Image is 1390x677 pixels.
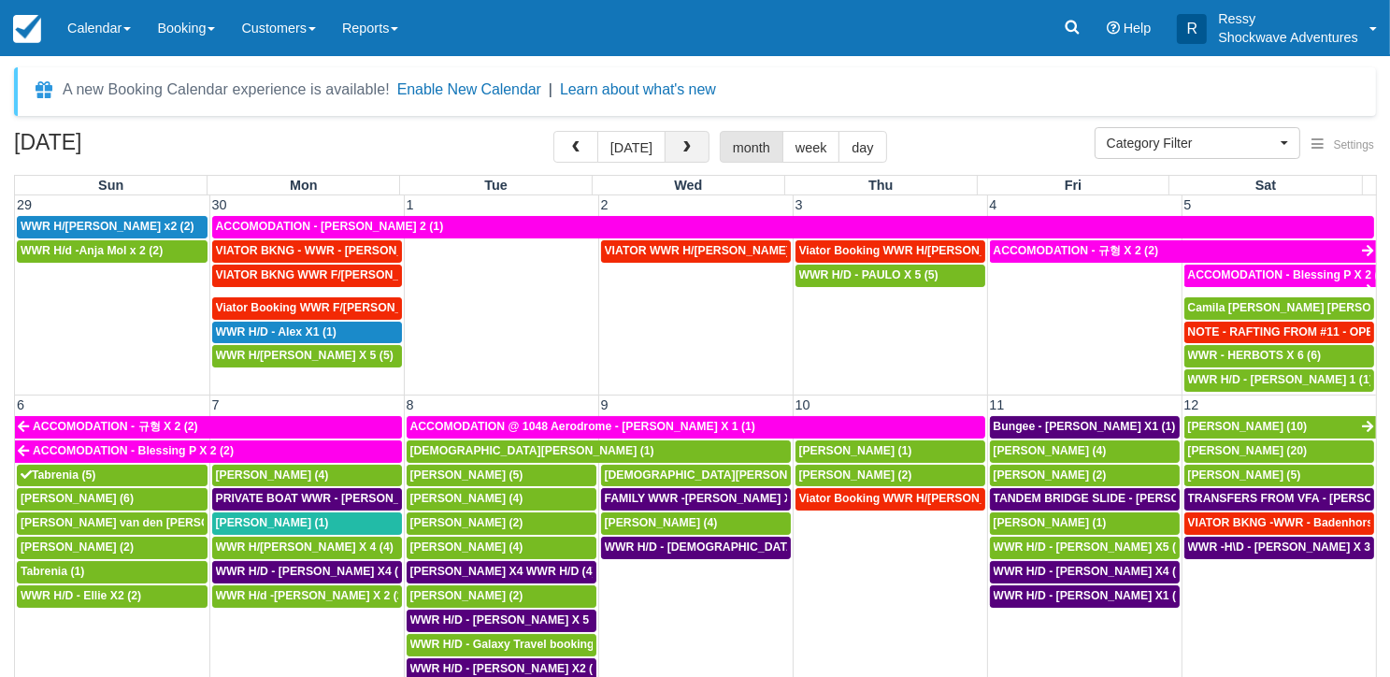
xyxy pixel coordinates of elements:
[212,561,402,583] a: WWR H/D - [PERSON_NAME] X4 (4)
[410,589,523,602] span: [PERSON_NAME] (2)
[98,178,123,193] span: Sun
[1184,465,1375,487] a: [PERSON_NAME] (5)
[720,131,783,163] button: month
[1095,127,1300,159] button: Category Filter
[994,420,1176,433] span: Bungee - [PERSON_NAME] X1 (1)
[601,512,791,535] a: [PERSON_NAME] (4)
[1184,488,1375,511] a: TRANSFERS FROM VFA - [PERSON_NAME] X 10 (10)
[407,634,596,656] a: WWR H/D - Galaxy Travel booking x 10 (10)
[1255,178,1276,193] span: Sat
[795,440,985,463] a: [PERSON_NAME] (1)
[605,468,849,482] span: [DEMOGRAPHIC_DATA][PERSON_NAME] (1)
[1184,345,1375,367] a: WWR - HERBOTS X 6 (6)
[990,488,1180,511] a: TANDEM BRIDGE SLIDE - [PERSON_NAME] X1 (1)
[21,492,134,505] span: [PERSON_NAME] (6)
[597,131,666,163] button: [DATE]
[990,240,1377,263] a: ACCOMODATION - 규형 X 2 (2)
[212,512,402,535] a: [PERSON_NAME] (1)
[795,265,985,287] a: WWR H/D - PAULO X 5 (5)
[1182,397,1201,412] span: 12
[407,610,596,632] a: WWR H/D - [PERSON_NAME] X 5 (5)
[15,197,34,212] span: 29
[410,565,596,578] span: [PERSON_NAME] X4 WWR H/D (4)
[21,565,84,578] span: Tabrenia (1)
[407,416,985,439] a: ACCOMODATION @ 1048 Aerodrome - [PERSON_NAME] X 1 (1)
[1124,21,1152,36] span: Help
[795,240,985,263] a: Viator Booking WWR H/[PERSON_NAME] 4 (3)
[605,540,929,554] span: WWR H/D - [DEMOGRAPHIC_DATA][PERSON_NAME] X1 (1)
[1184,297,1375,320] a: Camila [PERSON_NAME] [PERSON_NAME] x 1 (1)
[216,492,455,505] span: PRIVATE BOAT WWR - [PERSON_NAME] (1)
[410,662,604,675] span: WWR H/D - [PERSON_NAME] X2 (2)
[1188,268,1389,281] span: ACCOMODATION - Blessing P X 2 (2)
[601,537,791,559] a: WWR H/D - [DEMOGRAPHIC_DATA][PERSON_NAME] X1 (1)
[212,297,402,320] a: Viator Booking WWR F/[PERSON_NAME] 2 (1)
[216,244,479,257] span: VIATOR BKNG - WWR - [PERSON_NAME] X 2 (2)
[1218,9,1358,28] p: Ressy
[21,540,134,554] span: [PERSON_NAME] (2)
[33,444,234,457] span: ACCOMODATION - Blessing P X 2 (2)
[410,468,523,482] span: [PERSON_NAME] (5)
[795,488,985,511] a: Viator Booking WWR H/[PERSON_NAME] x 2 (2)
[216,565,409,578] span: WWR H/D - [PERSON_NAME] X4 (4)
[14,131,251,166] h2: [DATE]
[990,561,1180,583] a: WWR H/D - [PERSON_NAME] X4 (4)
[17,561,208,583] a: Tabrenia (1)
[990,585,1180,608] a: WWR H/D - [PERSON_NAME] X1 (1)
[994,516,1107,529] span: [PERSON_NAME] (1)
[17,537,208,559] a: [PERSON_NAME] (2)
[405,397,416,412] span: 8
[1188,373,1373,386] span: WWR H/D - [PERSON_NAME] 1 (1)
[599,397,610,412] span: 9
[838,131,886,163] button: day
[410,540,523,554] span: [PERSON_NAME] (4)
[410,444,654,457] span: [DEMOGRAPHIC_DATA][PERSON_NAME] (1)
[216,325,337,338] span: WWR H/D - Alex X1 (1)
[407,465,596,487] a: [PERSON_NAME] (5)
[990,537,1180,559] a: WWR H/D - [PERSON_NAME] X5 (5)
[210,397,222,412] span: 7
[212,265,402,287] a: VIATOR BKNG WWR F/[PERSON_NAME], [PERSON_NAME] 5 (5)
[410,638,644,651] span: WWR H/D - Galaxy Travel booking x 10 (10)
[605,492,816,505] span: FAMILY WWR -[PERSON_NAME] X4 (4)
[13,15,41,43] img: checkfront-main-nav-mini-logo.png
[216,349,394,362] span: WWR H/[PERSON_NAME] X 5 (5)
[601,465,791,487] a: [DEMOGRAPHIC_DATA][PERSON_NAME] (1)
[21,244,163,257] span: WWR H/d -Anja Mol x 2 (2)
[601,488,791,511] a: FAMILY WWR -[PERSON_NAME] X4 (4)
[21,220,194,233] span: WWR H/[PERSON_NAME] x2 (2)
[988,197,999,212] span: 4
[216,516,329,529] span: [PERSON_NAME] (1)
[1218,28,1358,47] p: Shockwave Adventures
[21,516,279,529] span: [PERSON_NAME] van den [PERSON_NAME] (4)
[216,540,394,554] span: WWR H/[PERSON_NAME] X 4 (4)
[407,585,596,608] a: [PERSON_NAME] (2)
[1065,178,1082,193] span: Fri
[1334,138,1374,151] span: Settings
[605,244,817,257] span: VIATOR WWR H/[PERSON_NAME] 2 (2)
[782,131,840,163] button: week
[407,488,596,511] a: [PERSON_NAME] (4)
[212,216,1375,238] a: ACCOMODATION - [PERSON_NAME] 2 (1)
[216,220,444,233] span: ACCOMODATION - [PERSON_NAME] 2 (1)
[1184,322,1375,344] a: NOTE - RAFTING FROM #11 - OPEN SEASON (1)
[674,178,702,193] span: Wed
[799,492,1060,505] span: Viator Booking WWR H/[PERSON_NAME] x 2 (2)
[990,416,1180,439] a: Bungee - [PERSON_NAME] X1 (1)
[1107,22,1120,35] i: Help
[994,244,1159,257] span: ACCOMODATION - 규형 X 2 (2)
[397,80,541,99] button: Enable New Calendar
[17,585,208,608] a: WWR H/D - Ellie X2 (2)
[216,268,566,281] span: VIATOR BKNG WWR F/[PERSON_NAME], [PERSON_NAME] 5 (5)
[216,589,408,602] span: WWR H/d -[PERSON_NAME] X 2 (2)
[549,81,552,97] span: |
[1188,420,1308,433] span: [PERSON_NAME] (10)
[1184,440,1375,463] a: [PERSON_NAME] (20)
[17,216,208,238] a: WWR H/[PERSON_NAME] x2 (2)
[405,197,416,212] span: 1
[1184,512,1375,535] a: VIATOR BKNG -WWR - Badenhorst, [PERSON_NAME] X 5 (5)
[794,397,812,412] span: 10
[484,178,508,193] span: Tue
[1184,416,1377,439] a: [PERSON_NAME] (10)
[212,345,402,367] a: WWR H/[PERSON_NAME] X 5 (5)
